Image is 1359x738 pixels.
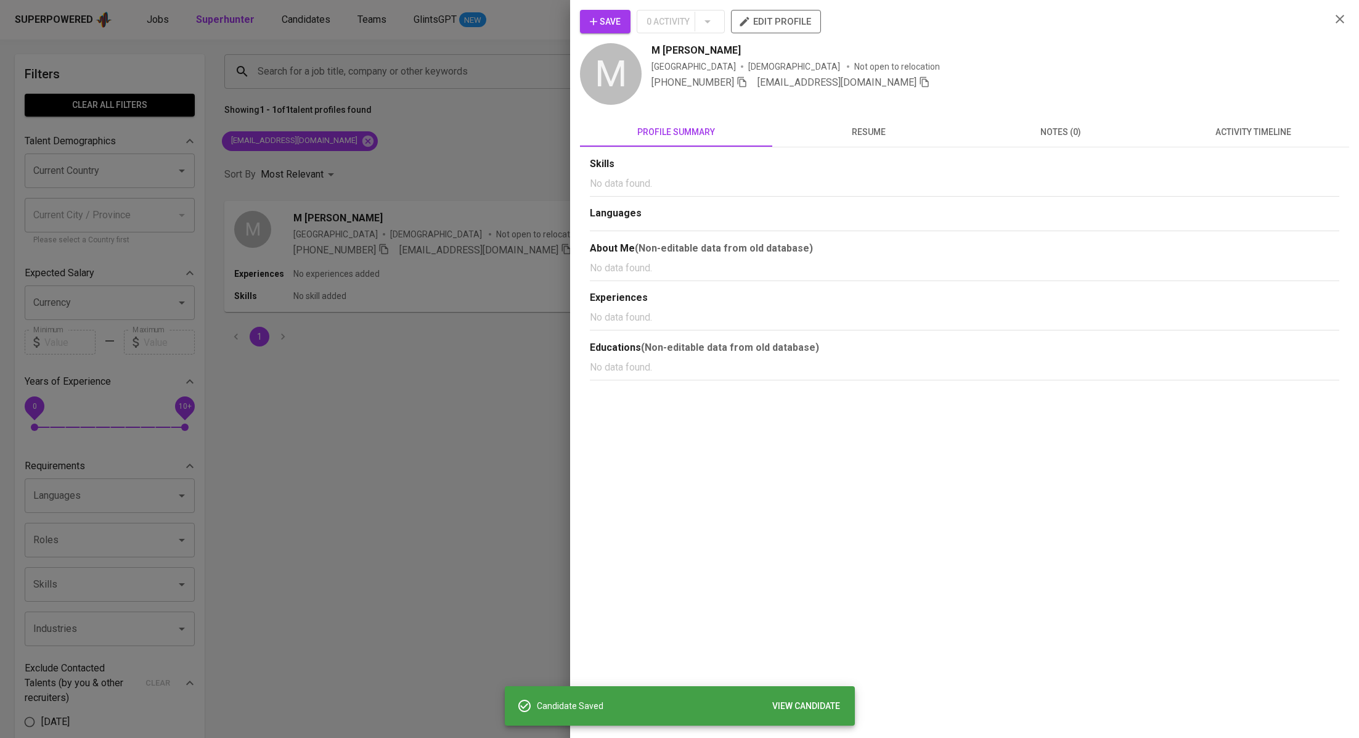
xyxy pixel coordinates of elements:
b: (Non-editable data from old database) [635,242,813,254]
p: No data found. [590,310,1339,325]
span: VIEW CANDIDATE [772,699,840,714]
div: Educations [590,340,1339,355]
p: No data found. [590,176,1339,191]
div: Skills [590,157,1339,171]
div: [GEOGRAPHIC_DATA] [651,60,736,73]
span: Save [590,14,621,30]
span: profile summary [587,125,765,140]
p: No data found. [590,360,1339,375]
p: Not open to relocation [854,60,940,73]
span: resume [780,125,957,140]
button: edit profile [731,10,821,33]
span: activity timeline [1164,125,1342,140]
b: (Non-editable data from old database) [641,342,819,353]
span: [EMAIL_ADDRESS][DOMAIN_NAME] [757,76,916,88]
span: notes (0) [972,125,1149,140]
span: edit profile [741,14,811,30]
div: Languages [590,207,1339,221]
div: Experiences [590,291,1339,305]
div: Candidate Saved [537,695,845,718]
span: M [PERSON_NAME] [651,43,741,58]
div: About Me [590,241,1339,256]
span: [DEMOGRAPHIC_DATA] [748,60,842,73]
button: Save [580,10,631,33]
span: [PHONE_NUMBER] [651,76,734,88]
div: M [580,43,642,105]
a: edit profile [731,16,821,26]
p: No data found. [590,261,1339,276]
